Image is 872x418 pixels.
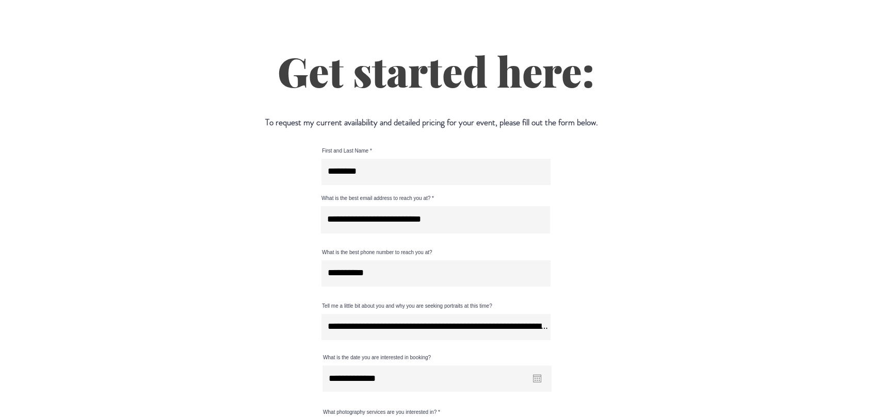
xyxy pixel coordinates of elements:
[321,196,550,201] label: What is the best email address to reach you at?
[322,355,552,360] label: What is the date you are interested in booking?
[265,116,598,128] span: To request my current availability and detailed pricing for your event, please fill out the form ...
[321,250,551,255] label: What is the best phone number to reach you at?
[322,410,552,415] label: What photography services are you interested in?
[533,374,541,382] button: Open calendar
[321,148,551,154] label: First and Last Name
[823,370,872,418] iframe: Wix Chat
[278,44,594,98] span: Get started here:
[321,304,551,309] label: Tell me a little bit about you and why you are seeking portraits at this time?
